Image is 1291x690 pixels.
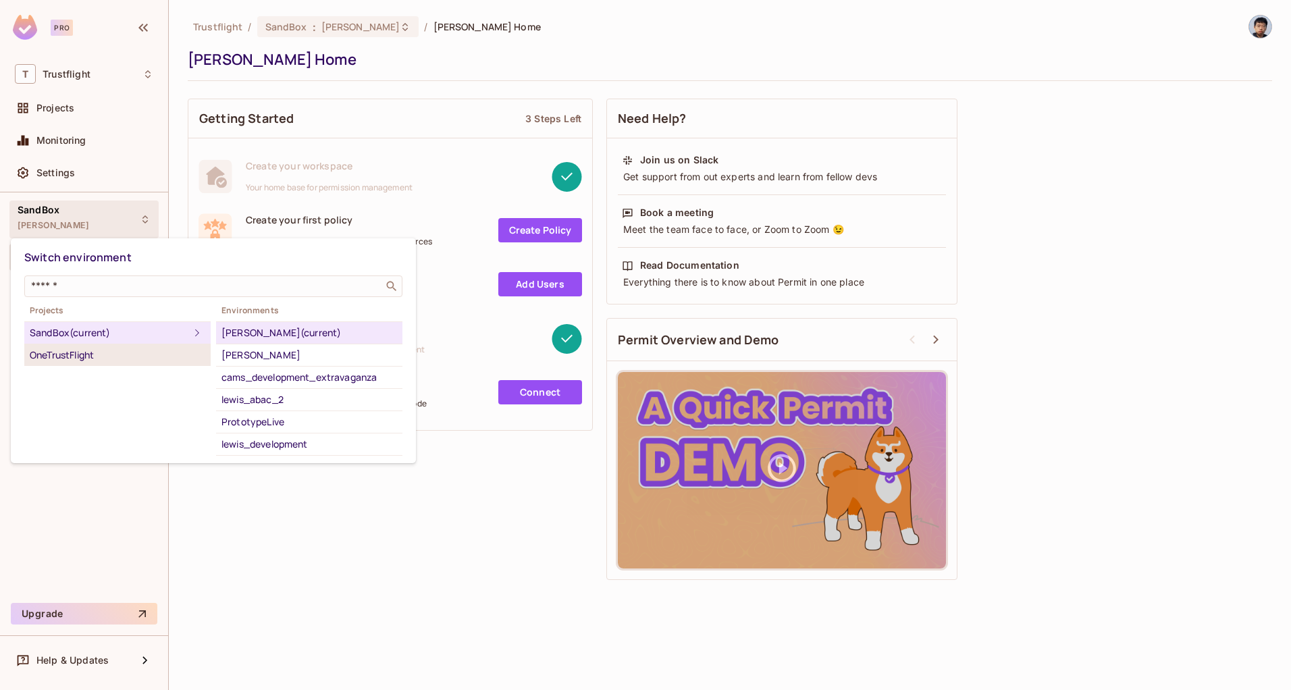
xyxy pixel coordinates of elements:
div: PrototypeLive [221,414,397,430]
span: Switch environment [24,250,132,265]
div: SandBox (current) [30,325,189,341]
div: OneTrustFlight [30,347,205,363]
div: lewis_abac_2 [221,392,397,408]
div: lewis_development [221,436,397,452]
div: [PERSON_NAME] [221,347,397,363]
div: cams_development_extravaganza [221,369,397,386]
span: Projects [24,305,211,316]
span: Environments [216,305,402,316]
div: [PERSON_NAME] (current) [221,325,397,341]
